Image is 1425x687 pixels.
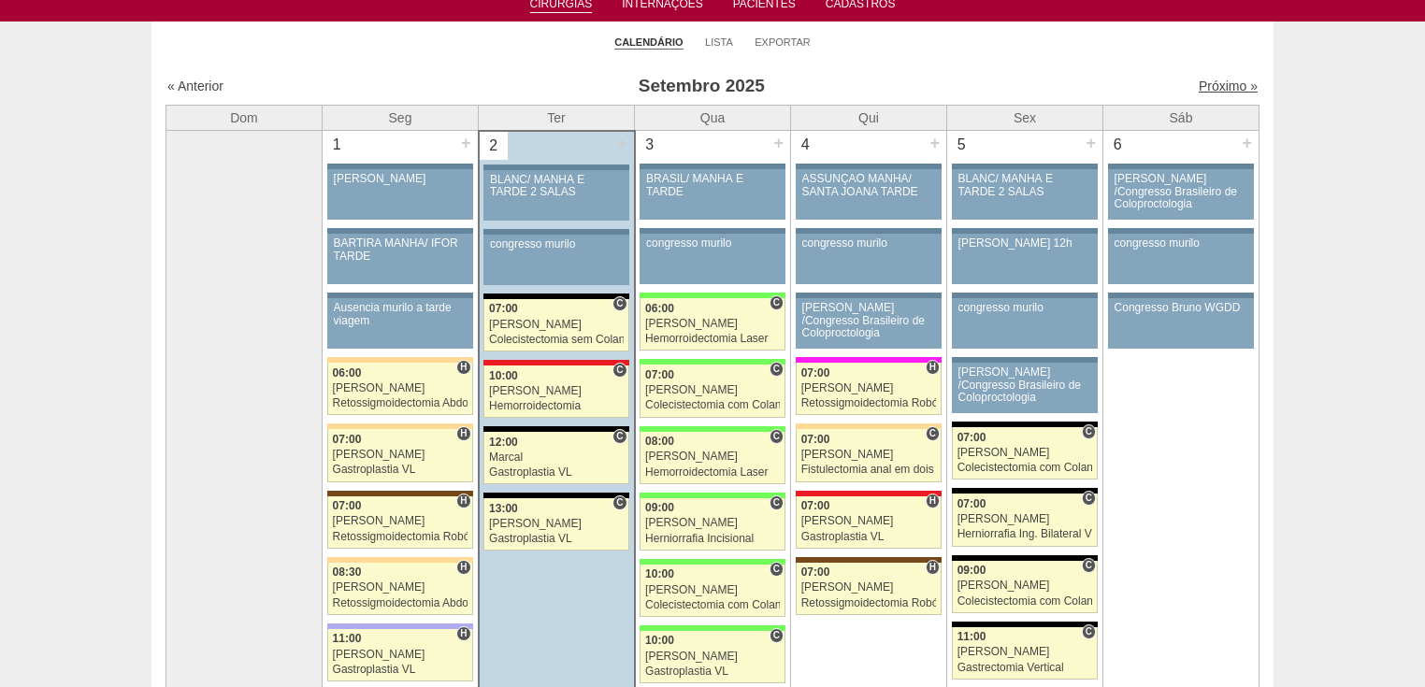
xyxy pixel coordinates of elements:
th: Seg [323,105,479,131]
span: Consultório [612,363,626,378]
div: Gastroplastia VL [645,666,780,678]
span: Consultório [770,562,784,577]
a: H 07:00 [PERSON_NAME] Gastroplastia VL [327,429,473,481]
div: Key: Aviso [483,229,628,235]
a: BLANC/ MANHÃ E TARDE 2 SALAS [483,170,628,221]
div: [PERSON_NAME] [333,382,468,394]
div: + [770,131,786,155]
div: Marcal [489,451,624,464]
div: Key: Aviso [1108,293,1254,298]
a: C 13:00 [PERSON_NAME] Gastroplastia VL [483,498,628,551]
div: Colecistectomia com Colangiografia VL [645,599,780,611]
span: Hospital [456,626,470,641]
div: Key: Blanc [483,293,628,299]
th: Sáb [1103,105,1259,131]
span: 12:00 [489,436,518,449]
div: [PERSON_NAME] [645,384,780,396]
div: Congresso Bruno WGDD [1115,302,1248,314]
span: Consultório [770,495,784,510]
a: C 12:00 Marcal Gastroplastia VL [483,432,628,484]
div: Key: Aviso [796,164,942,169]
div: Hemorroidectomia Laser [645,333,780,345]
a: [PERSON_NAME] /Congresso Brasileiro de Coloproctologia [1108,169,1254,220]
div: [PERSON_NAME] /Congresso Brasileiro de Coloproctologia [1115,173,1248,210]
div: [PERSON_NAME] [645,584,780,596]
div: Key: Brasil [640,293,785,298]
a: C 07:00 [PERSON_NAME] Fistulectomia anal em dois tempos [796,429,942,481]
div: ASSUNÇÃO MANHÃ/ SANTA JOANA TARDE [802,173,936,197]
div: congresso murilo [802,237,936,250]
span: Consultório [612,495,626,510]
a: congresso murilo [796,234,942,284]
a: H 08:30 [PERSON_NAME] Retossigmoidectomia Abdominal VL [327,563,473,615]
div: Colecistectomia sem Colangiografia VL [489,334,624,346]
div: + [1083,131,1099,155]
div: Key: Bartira [327,557,473,563]
div: Retossigmoidectomia Abdominal VL [333,597,468,609]
div: [PERSON_NAME] [645,451,780,463]
div: Key: Aviso [796,228,942,234]
span: Consultório [770,362,784,377]
a: [PERSON_NAME] [327,169,473,220]
div: Gastrectomia Vertical [957,662,1093,674]
a: C 11:00 [PERSON_NAME] Gastrectomia Vertical [952,627,1098,680]
a: C 06:00 [PERSON_NAME] Hemorroidectomia Laser [640,298,785,351]
span: 07:00 [957,497,986,510]
span: Consultório [1082,558,1096,573]
a: C 07:00 [PERSON_NAME] Colecistectomia com Colangiografia VL [952,427,1098,479]
div: congresso murilo [958,302,1092,314]
a: Próximo » [1199,79,1258,93]
span: Consultório [770,429,784,444]
a: C 10:00 [PERSON_NAME] Gastroplastia VL [640,631,785,683]
div: Key: Blanc [952,422,1098,427]
a: C 07:00 [PERSON_NAME] Colecistectomia sem Colangiografia VL [483,299,628,351]
span: Hospital [926,494,940,508]
div: Key: Assunção [483,360,628,365]
span: Hospital [456,426,470,441]
a: H 07:00 [PERSON_NAME] Retossigmoidectomia Robótica [796,563,942,615]
div: [PERSON_NAME] 12h [958,237,1092,250]
div: Key: Blanc [483,426,628,432]
div: Colecistectomia com Colangiografia VL [645,399,780,411]
span: Hospital [926,360,940,375]
div: congresso murilo [646,237,779,250]
span: Hospital [926,560,940,575]
a: H 07:00 [PERSON_NAME] Gastroplastia VL [796,496,942,549]
div: Gastroplastia VL [333,664,468,676]
div: Key: Aviso [327,164,473,169]
div: Fistulectomia anal em dois tempos [801,464,937,476]
div: [PERSON_NAME] /Congresso Brasileiro de Coloproctologia [958,366,1092,404]
span: 10:00 [645,634,674,647]
a: « Anterior [167,79,223,93]
h3: Setembro 2025 [429,73,974,100]
span: 06:00 [645,302,674,315]
a: C 09:00 [PERSON_NAME] Colecistectomia com Colangiografia VL [952,561,1098,613]
a: congresso murilo [483,235,628,285]
div: Key: Brasil [640,493,785,498]
span: Consultório [1082,424,1096,439]
th: Sex [947,105,1103,131]
div: Key: Brasil [640,625,785,631]
div: [PERSON_NAME] [957,646,1093,658]
div: [PERSON_NAME] [489,319,624,331]
a: C 09:00 [PERSON_NAME] Herniorrafia Incisional [640,498,785,551]
div: 5 [947,131,976,159]
span: 10:00 [645,567,674,580]
div: congresso murilo [1115,237,1248,250]
div: [PERSON_NAME] [645,318,780,330]
span: 09:00 [957,564,986,577]
div: BLANC/ MANHÃ E TARDE 2 SALAS [490,174,623,198]
span: 09:00 [645,501,674,514]
th: Ter [479,105,635,131]
div: Key: Brasil [640,359,785,365]
div: Key: Santa Joana [327,491,473,496]
div: Key: Bartira [327,423,473,429]
div: Key: Aviso [640,164,785,169]
span: Consultório [926,426,940,441]
span: 08:30 [333,565,362,579]
div: 3 [636,131,665,159]
div: Key: Aviso [1108,228,1254,234]
a: congresso murilo [1108,234,1254,284]
span: 07:00 [801,366,830,379]
div: Key: Aviso [1108,164,1254,169]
